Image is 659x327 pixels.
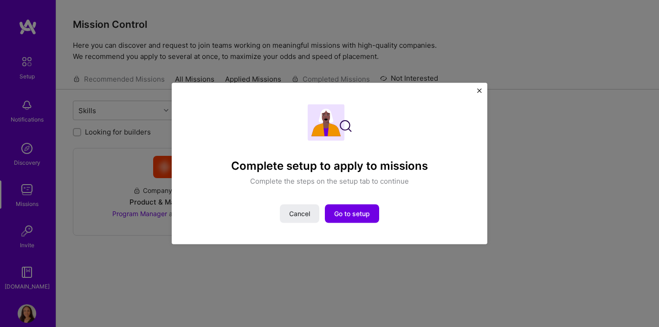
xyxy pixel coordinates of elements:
button: Close [477,88,482,98]
button: Cancel [280,205,319,223]
span: Cancel [289,209,310,218]
h4: Complete setup to apply to missions [231,159,428,173]
button: Go to setup [325,205,379,223]
span: Go to setup [334,209,370,218]
img: Complete setup illustration [308,104,352,141]
p: Complete the steps on the setup tab to continue [250,176,409,186]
